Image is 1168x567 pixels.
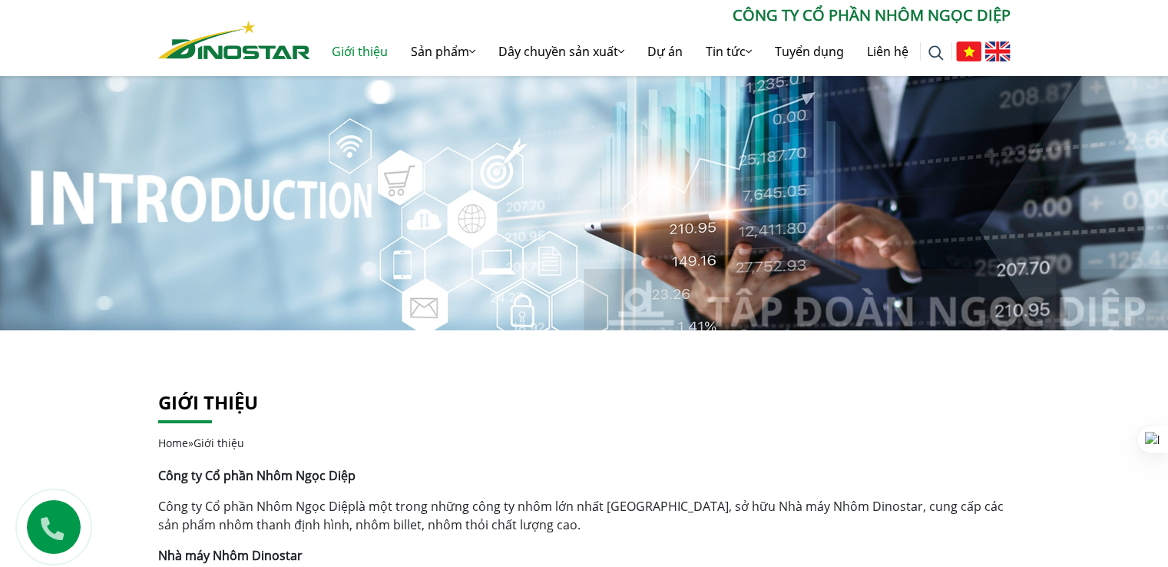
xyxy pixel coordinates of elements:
[636,27,694,76] a: Dự án
[956,41,981,61] img: Tiếng Việt
[985,41,1011,61] img: English
[310,4,1011,27] p: CÔNG TY CỔ PHẦN NHÔM NGỌC DIỆP
[399,27,487,76] a: Sản phẩm
[928,45,944,61] img: search
[158,547,303,564] strong: Nhà máy Nhôm Dinostar
[694,27,763,76] a: Tin tức
[763,27,855,76] a: Tuyển dụng
[855,27,920,76] a: Liên hệ
[158,436,244,450] span: »
[158,436,188,450] a: Home
[320,27,399,76] a: Giới thiệu
[194,436,244,450] span: Giới thiệu
[158,467,356,484] strong: Công ty Cổ phần Nhôm Ngọc Diệp
[487,27,636,76] a: Dây chuyền sản xuất
[158,497,1011,534] p: là một trong những công ty nhôm lớn nhất [GEOGRAPHIC_DATA], sở hữu Nhà máy Nhôm Dinostar, cung cấ...
[158,21,310,59] img: Nhôm Dinostar
[158,498,356,515] a: Công ty Cổ phần Nhôm Ngọc Diệp
[158,390,258,415] a: Giới thiệu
